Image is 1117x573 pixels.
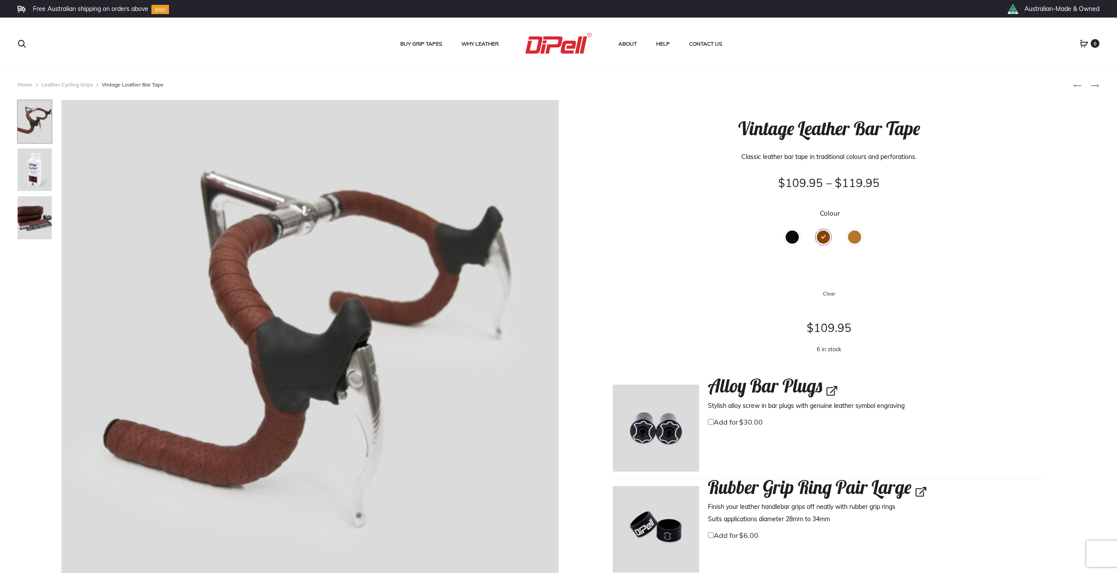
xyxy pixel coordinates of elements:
a: Buy Grip Tapes [400,38,442,50]
img: Frame.svg [18,6,25,13]
span: $ [739,418,743,426]
img: th_right_icon2.png [1007,4,1018,14]
label: Add for [708,417,763,425]
input: Add for$30.00 [708,419,714,425]
a: Home [18,81,32,88]
span: $ [778,176,785,190]
a: Leather Cycling Grips [41,81,93,88]
a: Help [656,38,670,50]
bdi: 30.00 [739,418,763,426]
img: Dipell-bike-Sbar-Brown-heavy-packaged-083-Paul-Osta-80x100.jpg [17,148,52,192]
span: $ [835,176,842,190]
h1: Vintage Leather Bar Tape [613,118,1045,140]
a: Why Leather [461,38,499,50]
span: $ [807,321,814,335]
bdi: 109.95 [807,321,851,335]
a: About [618,38,637,50]
img: Dipell-bike-Sbar-Brown-heavy-unpackaged-092-Paul-Osta-80x100.jpg [17,196,52,240]
span: 0 [1091,39,1099,48]
a: Clear [613,288,1045,299]
span: $ [739,531,743,540]
img: Group-10.svg [151,5,169,14]
p: Finish your leather handlebar grips off neatly with rubber grip rings Suits applications diameter... [708,501,1045,530]
a: 0 [1080,40,1088,47]
p: Stylish alloy screw in bar plugs with genuine leather symbol engraving [708,400,1045,416]
p: 6 in stock [613,339,1045,360]
img: Dipell-Upgrades-Plugs-143-Paul Osta [613,385,699,471]
bdi: 6.00 [739,531,758,540]
p: Classic leather bar tape in traditional colours and perforations. [613,151,1045,163]
span: – [826,176,832,190]
bdi: 119.95 [835,176,880,190]
span: Rubber Grip Ring Pair Large [708,476,911,499]
nav: Vintage Leather Bar Tape [18,78,1073,91]
label: Add for [708,530,758,539]
label: Colour [820,210,840,216]
a: Contact Us [689,38,722,50]
input: Add for$6.00 [708,532,714,538]
li: Free Australian shipping on orders above [33,5,148,13]
span: Alloy Bar Plugs [708,374,822,397]
nav: Product navigation [1073,78,1099,91]
img: Dipell-bike-Sbar-Brown-Heavy-80x100.jpg [17,100,52,144]
bdi: 109.95 [778,176,823,190]
li: Australian-Made & Owned [1024,5,1099,13]
img: Dipell-Upgrades-BandsSmall-150-Paul Osta [613,486,699,573]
